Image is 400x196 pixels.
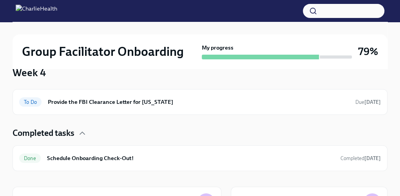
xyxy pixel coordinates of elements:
span: September 5th, 2025 07:42 [340,155,381,162]
strong: [DATE] [364,155,381,161]
h6: Schedule Onboarding Check-Out! [47,154,334,162]
span: Done [19,155,41,161]
a: To DoProvide the FBI Clearance Letter for [US_STATE]Due[DATE] [19,96,381,108]
span: To Do [19,99,42,105]
span: September 23rd, 2025 09:00 [355,98,381,106]
div: Completed tasks [13,127,387,139]
h3: 79% [358,45,378,59]
a: DoneSchedule Onboarding Check-Out!Completed[DATE] [19,152,381,164]
span: Completed [340,155,381,161]
img: CharlieHealth [16,5,57,17]
h2: Group Facilitator Onboarding [22,44,184,59]
span: Due [355,99,381,105]
strong: My progress [202,44,233,52]
strong: [DATE] [364,99,381,105]
h6: Provide the FBI Clearance Letter for [US_STATE] [48,98,349,106]
h3: Week 4 [13,66,46,80]
h4: Completed tasks [13,127,74,139]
